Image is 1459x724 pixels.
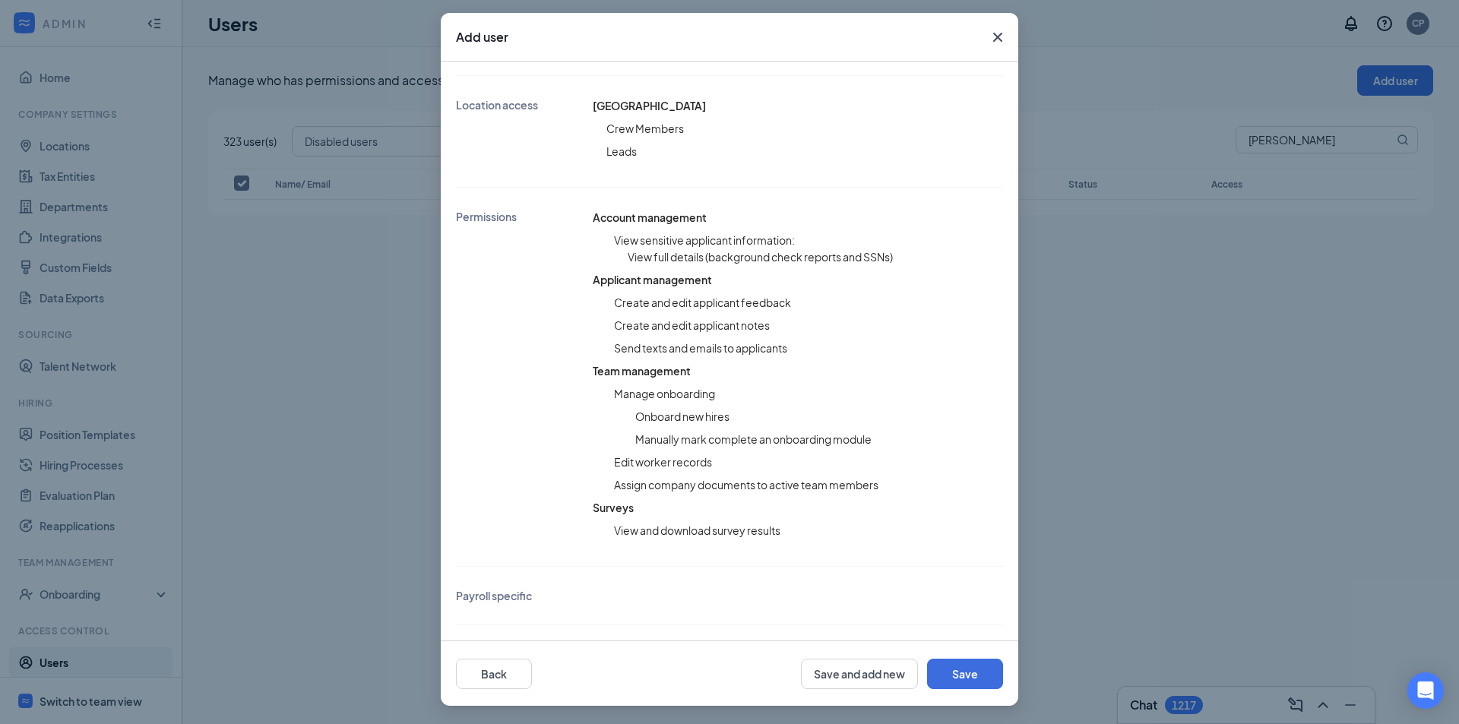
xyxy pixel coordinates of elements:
span: Payroll specific [456,588,532,603]
button: Save [927,659,1003,689]
li: Create and edit applicant notes [614,317,1003,334]
svg: Cross [989,28,1007,46]
li: View full details (background check reports and SSNs) [628,248,1003,265]
div: Open Intercom Messenger [1407,672,1444,709]
li: Assign company documents to active team members [614,476,1003,493]
button: Close [977,13,1018,62]
li: Send texts and emails to applicants [614,340,1003,356]
li: View and download survey results [614,522,1003,539]
li: Edit worker records [614,454,1003,470]
span: Team management [593,364,691,378]
button: Save and add new [801,659,918,689]
li: Onboard new hires [635,408,1003,425]
li: Crew Members [606,120,706,137]
span: Location access [456,97,538,166]
span: Applicant management [593,273,712,286]
span: Surveys [593,501,634,514]
li: Manage onboarding [614,385,1003,402]
span: [GEOGRAPHIC_DATA] [593,99,706,112]
h3: Add user [456,29,508,46]
button: Back [456,659,532,689]
li: View sensitive applicant information : [614,232,1003,248]
span: Permissions [456,209,517,545]
li: Create and edit applicant feedback [614,294,1003,311]
li: Manually mark complete an onboarding module [635,431,1003,447]
li: Leads [606,143,706,160]
span: Account management [593,210,707,224]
